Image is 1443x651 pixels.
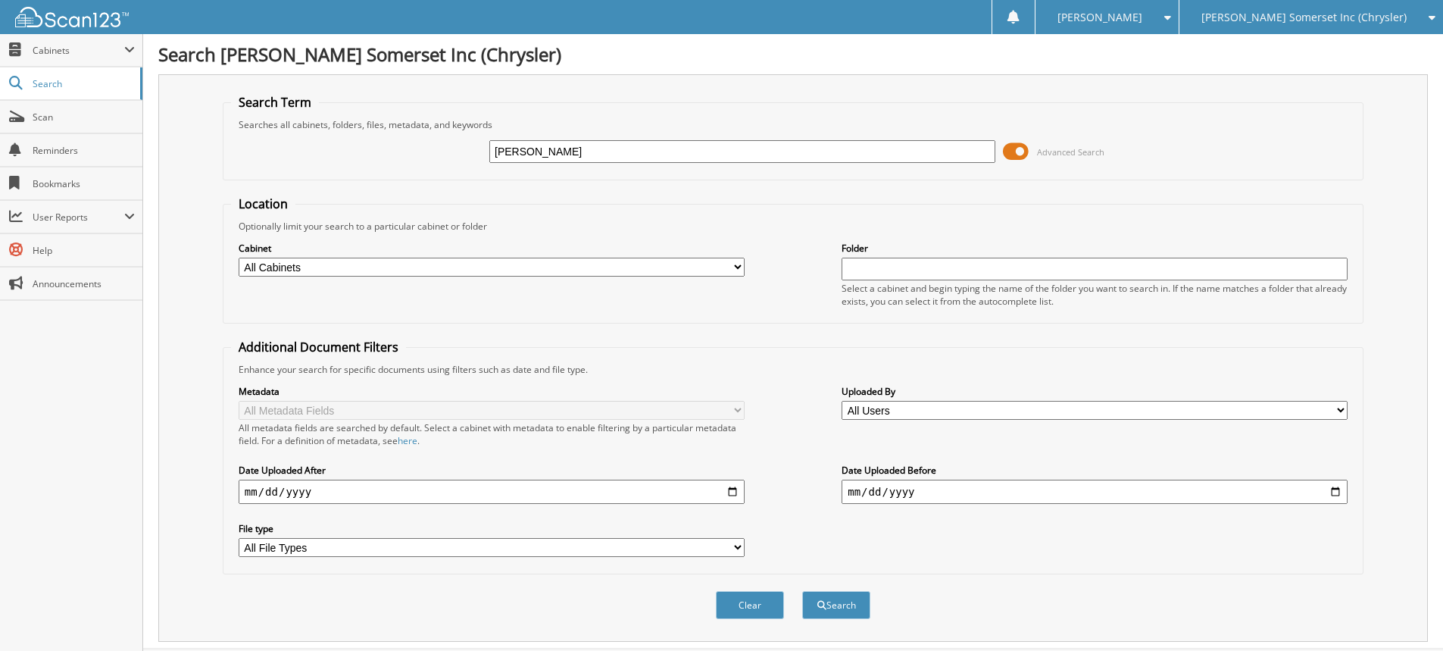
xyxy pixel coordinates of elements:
span: Help [33,244,135,257]
iframe: Chat Widget [1367,578,1443,651]
div: Enhance your search for specific documents using filters such as date and file type. [231,363,1355,376]
span: Scan [33,111,135,124]
span: [PERSON_NAME] [1057,13,1142,22]
span: Advanced Search [1037,146,1104,158]
label: Folder [842,242,1348,255]
span: Cabinets [33,44,124,57]
label: Date Uploaded Before [842,464,1348,477]
button: Clear [716,591,784,619]
label: Uploaded By [842,385,1348,398]
button: Search [802,591,870,619]
span: User Reports [33,211,124,224]
legend: Additional Document Filters [231,339,406,355]
span: Search [33,77,133,90]
input: end [842,480,1348,504]
label: Cabinet [239,242,745,255]
h1: Search [PERSON_NAME] Somerset Inc (Chrysler) [158,42,1428,67]
legend: Location [231,196,295,212]
div: All metadata fields are searched by default. Select a cabinet with metadata to enable filtering b... [239,421,745,447]
input: start [239,480,745,504]
legend: Search Term [231,94,319,111]
span: Announcements [33,277,135,290]
span: Reminders [33,144,135,157]
a: here [398,434,417,447]
img: scan123-logo-white.svg [15,7,129,27]
div: Searches all cabinets, folders, files, metadata, and keywords [231,118,1355,131]
div: Optionally limit your search to a particular cabinet or folder [231,220,1355,233]
label: File type [239,522,745,535]
label: Metadata [239,385,745,398]
div: Select a cabinet and begin typing the name of the folder you want to search in. If the name match... [842,282,1348,308]
span: [PERSON_NAME] Somerset Inc (Chrysler) [1201,13,1407,22]
label: Date Uploaded After [239,464,745,477]
span: Bookmarks [33,177,135,190]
